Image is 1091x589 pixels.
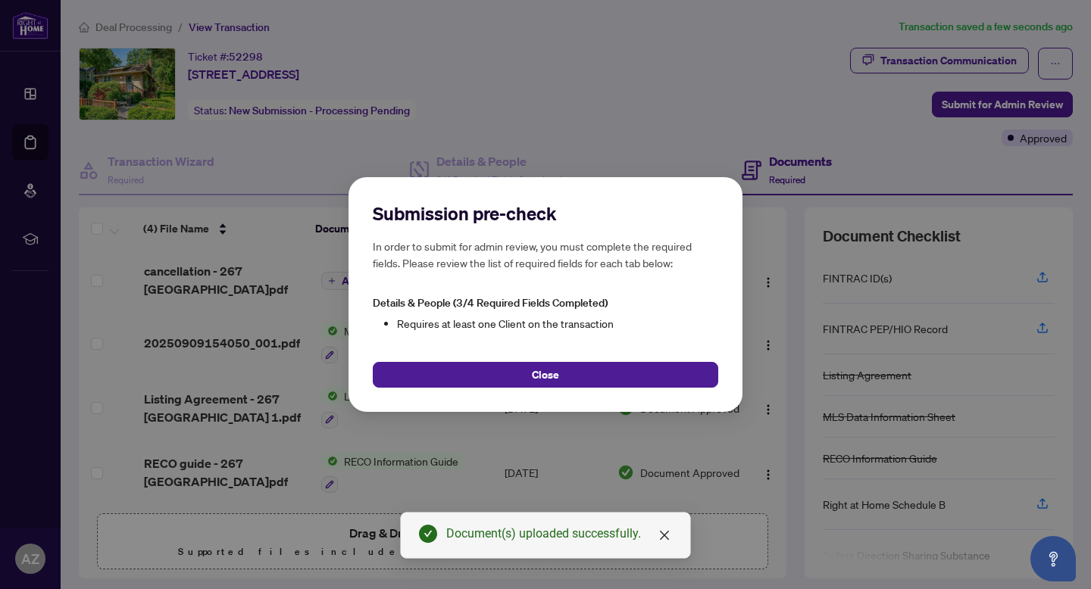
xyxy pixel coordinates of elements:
button: Open asap [1030,536,1076,581]
div: Document(s) uploaded successfully. [446,525,672,543]
span: close [658,529,671,541]
button: Close [373,362,718,388]
span: Close [532,363,559,387]
h2: Submission pre-check [373,201,718,226]
span: check-circle [419,525,437,543]
li: Requires at least one Client on the transaction [397,315,718,332]
a: Close [656,527,673,544]
h5: In order to submit for admin review, you must complete the required fields. Please review the lis... [373,238,718,271]
span: Details & People (3/4 Required Fields Completed) [373,296,608,310]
